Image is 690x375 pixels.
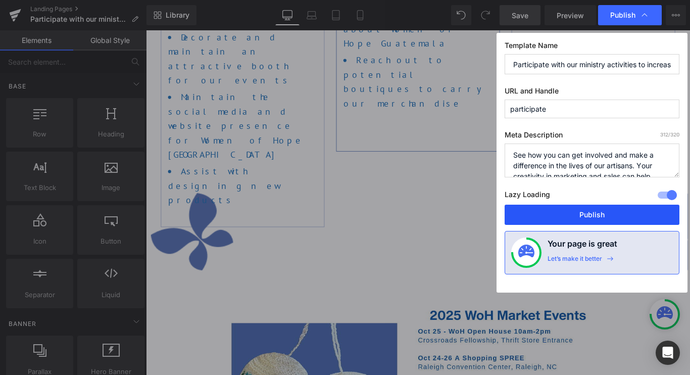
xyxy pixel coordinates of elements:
span: Assist with prepping and transporting of inventory for events [419,21,575,99]
div: Open Intercom Messenger [656,341,680,365]
button: Publish [505,205,679,225]
span: /320 [660,131,679,137]
textarea: See how you can get involved and make a difference in the lives of our artisans. Your creativity ... [505,144,679,177]
span: 312 [660,131,668,137]
span: Publish [610,11,635,20]
img: onboarding-status.svg [518,245,534,261]
h4: Your page is great [548,238,617,255]
label: URL and Handle [505,86,679,100]
span: Maintain the social media and website presence for Women of Hope [GEOGRAPHIC_DATA] [25,69,185,147]
label: Meta Description [505,130,679,144]
span: Assist with designing new products [25,152,157,198]
label: Lazy Loading [505,188,550,205]
label: Template Name [505,41,679,54]
span: Reach out to potential boutiques to carry our merchandise [222,27,389,89]
div: Let’s make it better [548,255,602,268]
